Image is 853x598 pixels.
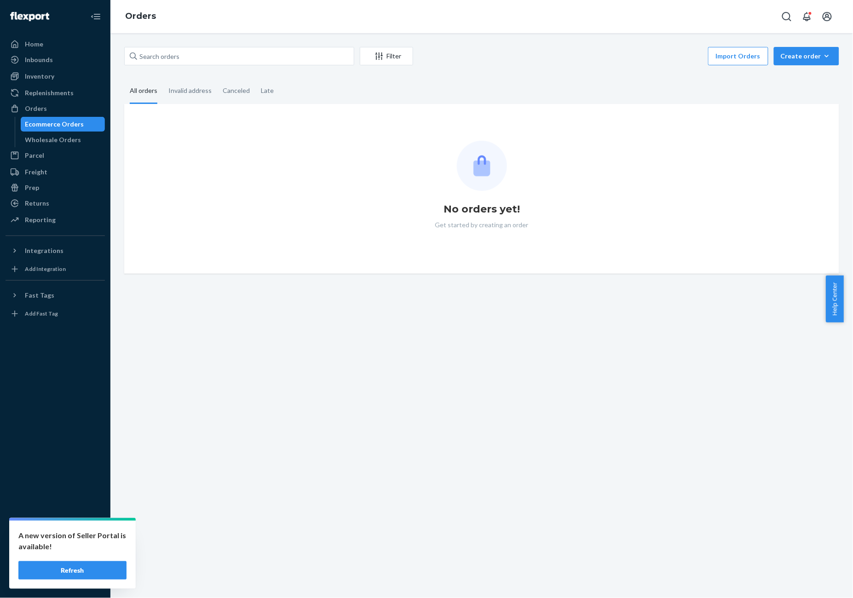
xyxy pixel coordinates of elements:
[818,7,836,26] button: Open account menu
[35,6,53,15] span: Chat
[25,265,66,273] div: Add Integration
[6,37,105,52] a: Home
[778,7,796,26] button: Open Search Box
[21,117,105,132] a: Ecommerce Orders
[25,199,49,208] div: Returns
[708,47,768,65] button: Import Orders
[25,167,47,177] div: Freight
[25,40,43,49] div: Home
[118,3,163,30] ol: breadcrumbs
[25,55,53,64] div: Inbounds
[6,557,105,571] a: Help Center
[6,52,105,67] a: Inbounds
[444,202,520,217] h1: No orders yet!
[25,215,56,224] div: Reporting
[25,310,58,317] div: Add Fast Tag
[774,47,839,65] button: Create order
[6,541,105,556] button: Talk to Support
[6,148,105,163] a: Parcel
[798,7,816,26] button: Open notifications
[18,530,127,552] p: A new version of Seller Portal is available!
[6,180,105,195] a: Prep
[6,86,105,100] a: Replenishments
[6,101,105,116] a: Orders
[6,525,105,540] a: Settings
[6,165,105,179] a: Freight
[25,246,63,255] div: Integrations
[781,52,832,61] div: Create order
[6,306,105,321] a: Add Fast Tag
[457,141,507,191] img: Empty list
[25,291,54,300] div: Fast Tags
[125,11,156,21] a: Orders
[25,135,81,144] div: Wholesale Orders
[130,79,157,104] div: All orders
[25,72,54,81] div: Inventory
[6,262,105,276] a: Add Integration
[360,47,413,65] button: Filter
[21,132,105,147] a: Wholesale Orders
[86,7,105,26] button: Close Navigation
[25,120,84,129] div: Ecommerce Orders
[25,183,39,192] div: Prep
[6,243,105,258] button: Integrations
[25,104,47,113] div: Orders
[10,12,49,21] img: Flexport logo
[826,276,844,322] button: Help Center
[360,52,413,61] div: Filter
[25,88,74,98] div: Replenishments
[261,79,274,103] div: Late
[6,69,105,84] a: Inventory
[18,561,127,580] button: Refresh
[25,151,44,160] div: Parcel
[6,572,105,587] button: Give Feedback
[435,220,529,230] p: Get started by creating an order
[124,47,354,65] input: Search orders
[6,196,105,211] a: Returns
[6,288,105,303] button: Fast Tags
[168,79,212,103] div: Invalid address
[223,79,250,103] div: Canceled
[6,213,105,227] a: Reporting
